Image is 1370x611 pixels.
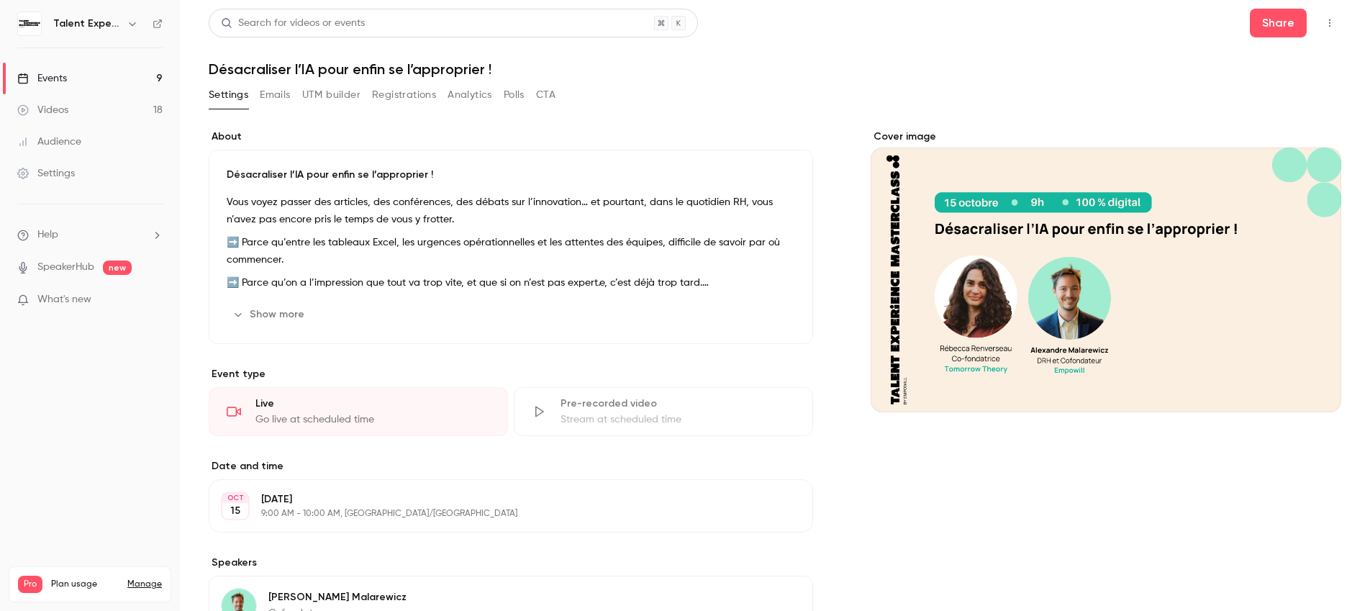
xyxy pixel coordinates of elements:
p: 9:00 AM - 10:00 AM, [GEOGRAPHIC_DATA]/[GEOGRAPHIC_DATA] [261,508,737,520]
a: SpeakerHub [37,260,94,275]
span: Help [37,227,58,243]
p: [DATE] [261,492,737,507]
p: 15 [230,504,240,518]
button: Settings [209,83,248,107]
button: Share [1250,9,1307,37]
button: Emails [260,83,290,107]
div: Go live at scheduled time [255,412,490,427]
p: Vous voyez passer des articles, des conférences, des débats sur l’innovation… et pourtant, dans l... [227,194,795,228]
div: Audience [17,135,81,149]
li: help-dropdown-opener [17,227,163,243]
button: Show more [227,303,313,326]
p: ➡️ Parce qu’entre les tableaux Excel, les urgences opérationnelles et les attentes des équipes, d... [227,234,795,268]
h1: Désacraliser l’IA pour enfin se l’approprier ! [209,60,1341,78]
div: Videos [17,103,68,117]
div: Pre-recorded video [561,397,795,411]
img: Talent Experience Masterclass [18,12,41,35]
button: CTA [536,83,555,107]
label: Cover image [871,130,1341,144]
a: Manage [127,579,162,590]
p: [PERSON_NAME] Malarewicz [268,590,720,605]
iframe: Noticeable Trigger [145,294,163,307]
div: Settings [17,166,75,181]
button: UTM builder [302,83,360,107]
div: Search for videos or events [221,16,365,31]
button: Analytics [448,83,492,107]
label: Speakers [209,556,813,570]
div: Events [17,71,67,86]
button: Polls [504,83,525,107]
label: About [209,130,813,144]
span: Plan usage [51,579,119,590]
div: Live [255,397,490,411]
section: Cover image [871,130,1341,412]
span: new [103,261,132,275]
p: Event type [209,367,813,381]
label: Date and time [209,459,813,474]
h6: Talent Experience Masterclass [53,17,121,31]
button: Registrations [372,83,436,107]
div: LiveGo live at scheduled time [209,387,508,436]
div: Stream at scheduled time [561,412,795,427]
span: Pro [18,576,42,593]
div: Pre-recorded videoStream at scheduled time [514,387,813,436]
p: Désacraliser l’IA pour enfin se l’approprier ! [227,168,795,182]
p: ➡️ Parce qu’on a l’impression que tout va trop vite, et que si on n’est pas expert.e, c’est déjà ... [227,274,795,291]
span: What's new [37,292,91,307]
div: OCT [222,493,248,503]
